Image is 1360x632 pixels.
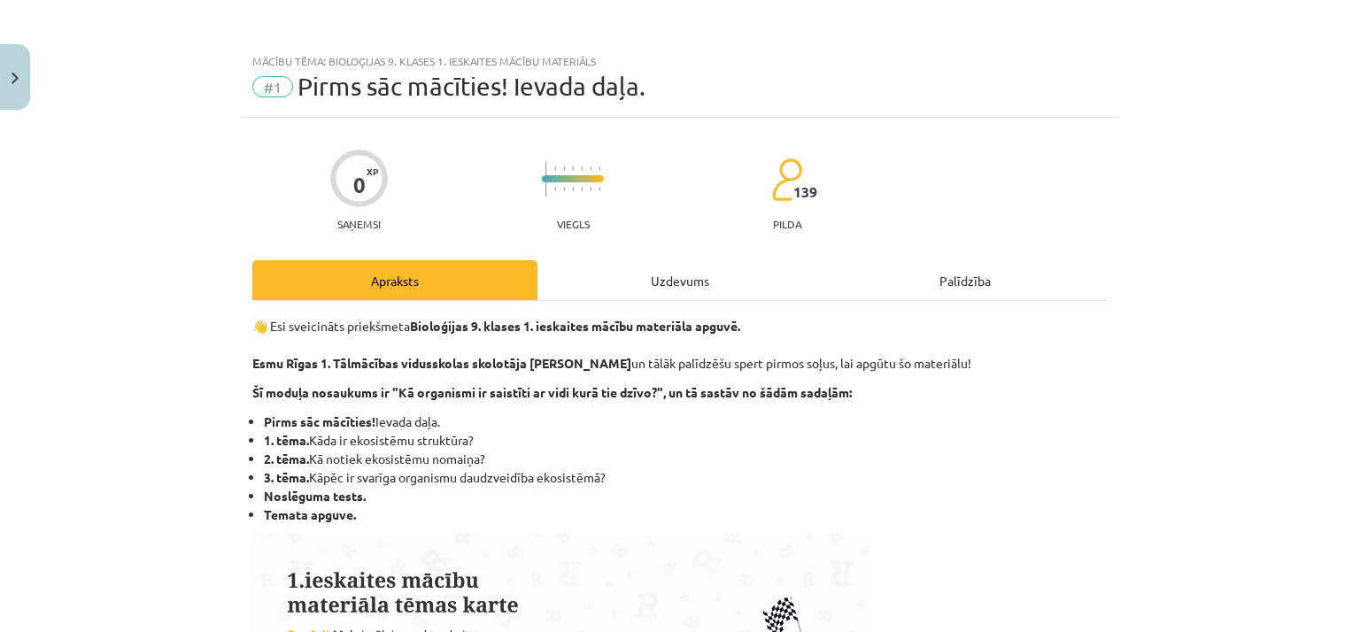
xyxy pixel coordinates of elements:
div: Palīdzība [823,260,1108,300]
p: Viegls [557,218,590,230]
img: icon-short-line-57e1e144782c952c97e751825c79c345078a6d821885a25fce030b3d8c18986b.svg [572,166,574,171]
span: Pirms sāc mācīties! Ievada daļa. [297,72,645,101]
p: Saņemsi [330,218,388,230]
img: icon-short-line-57e1e144782c952c97e751825c79c345078a6d821885a25fce030b3d8c18986b.svg [554,166,556,171]
img: icon-short-line-57e1e144782c952c97e751825c79c345078a6d821885a25fce030b3d8c18986b.svg [581,166,583,171]
li: Kā notiek ekosistēmu nomaiņa? [264,450,1108,468]
div: Apraksts [252,260,537,300]
span: 139 [793,184,817,200]
strong: Noslēguma tests. [264,488,366,504]
b: Šī moduļa nosaukums ir "Kā organismi ir saistīti ar vidi kurā tie dzīvo?", un tā sastāv no šādām ... [252,384,852,400]
img: icon-short-line-57e1e144782c952c97e751825c79c345078a6d821885a25fce030b3d8c18986b.svg [572,187,574,191]
strong: 3. tēma. [264,469,309,485]
img: icon-short-line-57e1e144782c952c97e751825c79c345078a6d821885a25fce030b3d8c18986b.svg [599,187,600,191]
img: icon-short-line-57e1e144782c952c97e751825c79c345078a6d821885a25fce030b3d8c18986b.svg [563,166,565,171]
strong: Pirms sāc mācīties! [264,413,375,429]
img: icon-short-line-57e1e144782c952c97e751825c79c345078a6d821885a25fce030b3d8c18986b.svg [563,187,565,191]
img: icon-short-line-57e1e144782c952c97e751825c79c345078a6d821885a25fce030b3d8c18986b.svg [599,166,600,171]
strong: 1. tēma. [264,432,309,448]
strong: 2. tēma. [264,451,309,466]
span: XP [367,166,378,176]
span: #1 [252,76,293,97]
li: Ievada daļa. [264,412,1108,431]
li: Kāda ir ekosistēmu struktūra? [264,431,1108,450]
img: icon-short-line-57e1e144782c952c97e751825c79c345078a6d821885a25fce030b3d8c18986b.svg [581,187,583,191]
img: students-c634bb4e5e11cddfef0936a35e636f08e4e9abd3cc4e673bd6f9a4125e45ecb1.svg [771,158,802,202]
p: pilda [773,218,801,230]
li: Kāpēc ir svarīga organismu daudzveidība ekosistēmā? [264,468,1108,487]
img: icon-long-line-d9ea69661e0d244f92f715978eff75569469978d946b2353a9bb055b3ed8787d.svg [545,162,547,197]
img: icon-short-line-57e1e144782c952c97e751825c79c345078a6d821885a25fce030b3d8c18986b.svg [590,166,591,171]
strong: Temata apguve. [264,506,356,522]
div: Mācību tēma: Bioloģijas 9. klases 1. ieskaites mācību materiāls [252,55,1108,67]
div: Uzdevums [537,260,823,300]
div: 0 [353,173,366,197]
img: icon-short-line-57e1e144782c952c97e751825c79c345078a6d821885a25fce030b3d8c18986b.svg [590,187,591,191]
strong: Bioloģijas 9. klases 1. ieskaites mācību materiāla apguvē. Esmu Rīgas 1. Tālmācības vidusskolas s... [252,318,740,371]
img: icon-close-lesson-0947bae3869378f0d4975bcd49f059093ad1ed9edebbc8119c70593378902aed.svg [12,73,19,84]
img: icon-short-line-57e1e144782c952c97e751825c79c345078a6d821885a25fce030b3d8c18986b.svg [554,187,556,191]
p: 👋 Esi sveicināts priekšmeta un tālāk palīdzēšu spert pirmos soļus, lai apgūtu šo materiālu! [252,317,1108,373]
